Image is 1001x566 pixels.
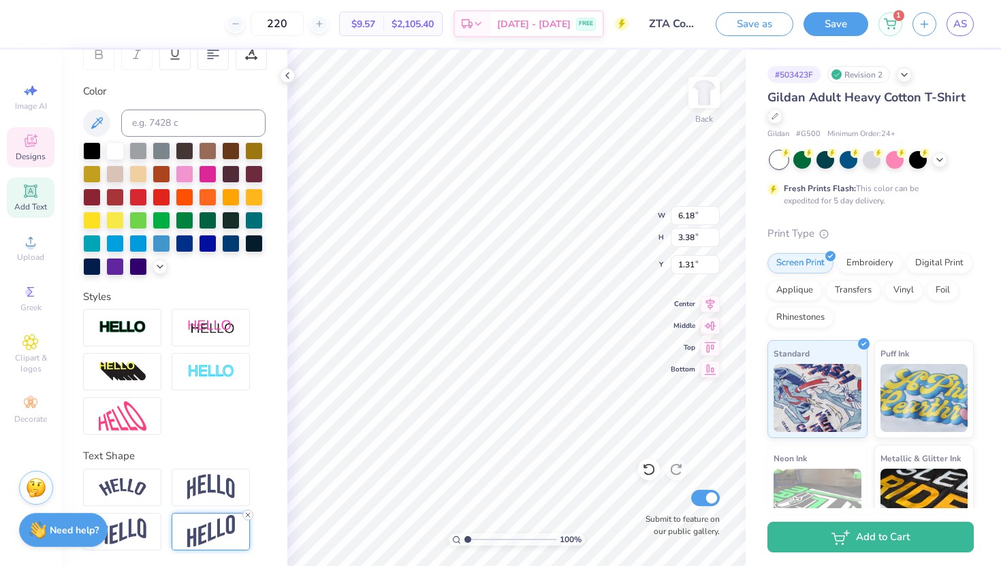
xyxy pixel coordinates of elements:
[716,12,793,36] button: Save as
[187,319,235,336] img: Shadow
[784,183,856,194] strong: Fresh Prints Flash:
[99,401,146,431] img: Free Distort
[497,17,571,31] span: [DATE] - [DATE]
[767,307,833,328] div: Rhinestones
[99,320,146,335] img: Stroke
[17,252,44,263] span: Upload
[638,513,720,537] label: Submit to feature on our public gallery.
[187,364,235,380] img: Negative Space
[774,364,861,432] img: Standard
[804,12,868,36] button: Save
[251,12,304,36] input: – –
[826,280,880,301] div: Transfers
[671,321,695,331] span: Middle
[50,524,99,537] strong: Need help?
[560,533,582,546] span: 100 %
[579,19,593,29] span: FREE
[14,201,47,212] span: Add Text
[639,10,705,37] input: Untitled Design
[827,129,895,140] span: Minimum Order: 24 +
[671,343,695,352] span: Top
[7,352,54,374] span: Clipart & logos
[99,478,146,497] img: Arc
[796,129,821,140] span: # G500
[774,346,810,361] span: Standard
[187,474,235,500] img: Arch
[671,365,695,374] span: Bottom
[392,17,434,31] span: $2,105.40
[767,89,966,105] span: Gildan Adult Heavy Cotton T-Shirt
[767,522,974,552] button: Add to Cart
[99,361,146,383] img: 3d Illusion
[14,414,47,424] span: Decorate
[906,253,972,273] div: Digital Print
[947,12,974,36] a: AS
[348,17,375,31] span: $9.57
[927,280,959,301] div: Foil
[121,110,266,137] input: e.g. 7428 c
[767,280,822,301] div: Applique
[767,66,821,83] div: # 503423F
[671,299,695,309] span: Center
[99,518,146,545] img: Flag
[893,10,904,21] span: 1
[767,226,974,242] div: Print Type
[20,302,42,313] span: Greek
[767,253,833,273] div: Screen Print
[83,448,266,464] div: Text Shape
[784,182,951,207] div: This color can be expedited for 5 day delivery.
[880,364,968,432] img: Puff Ink
[885,280,923,301] div: Vinyl
[15,101,47,112] span: Image AI
[838,253,902,273] div: Embroidery
[880,346,909,361] span: Puff Ink
[880,451,961,465] span: Metallic & Glitter Ink
[827,66,890,83] div: Revision 2
[16,151,46,162] span: Designs
[187,515,235,548] img: Rise
[690,79,718,106] img: Back
[880,469,968,537] img: Metallic & Glitter Ink
[695,113,713,125] div: Back
[774,451,807,465] span: Neon Ink
[767,129,789,140] span: Gildan
[953,16,967,32] span: AS
[83,289,266,305] div: Styles
[774,469,861,537] img: Neon Ink
[83,84,266,99] div: Color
